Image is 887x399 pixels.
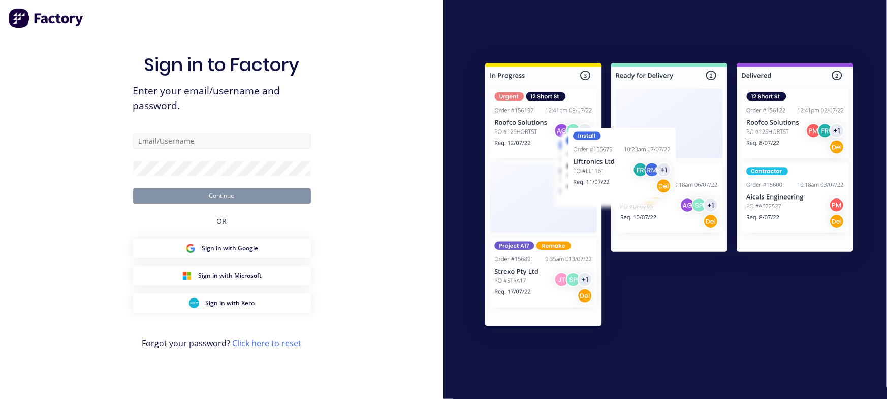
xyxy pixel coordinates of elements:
div: OR [217,204,227,239]
span: Sign in with Xero [205,298,255,308]
input: Email/Username [133,134,311,149]
button: Google Sign inSign in with Google [133,239,311,258]
img: Factory [8,8,84,28]
img: Xero Sign in [189,298,199,308]
button: Microsoft Sign inSign in with Microsoft [133,266,311,285]
a: Click here to reset [233,338,302,349]
button: Xero Sign inSign in with Xero [133,293,311,313]
span: Sign in with Microsoft [198,271,262,280]
img: Google Sign in [185,243,196,253]
img: Microsoft Sign in [182,271,192,281]
span: Sign in with Google [202,244,258,253]
button: Continue [133,188,311,204]
span: Forgot your password? [142,337,302,349]
span: Enter your email/username and password. [133,84,311,113]
img: Sign in [463,43,876,350]
h1: Sign in to Factory [144,54,300,76]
